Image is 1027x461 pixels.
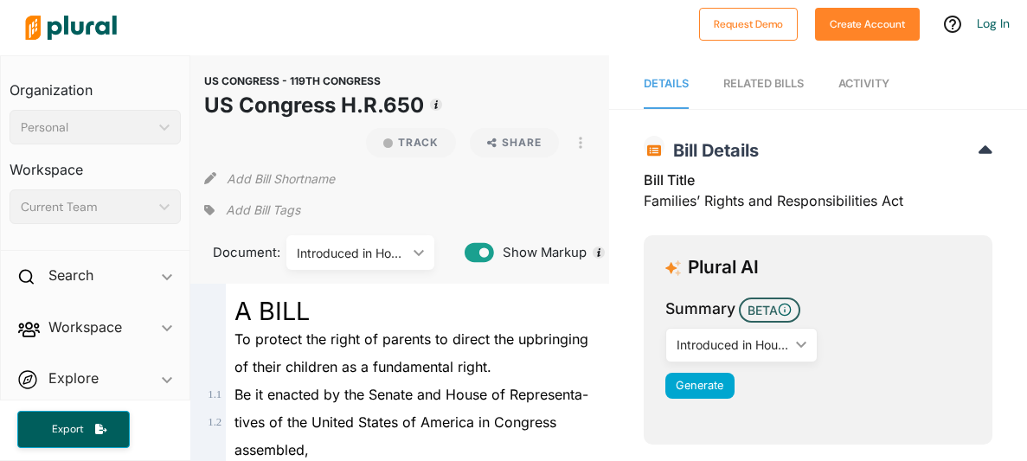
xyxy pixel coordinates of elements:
[494,243,587,262] span: Show Markup
[723,60,804,109] a: RELATED BILLS
[676,379,723,392] span: Generate
[234,358,491,375] span: of their children as a fundamental right.
[10,144,181,182] h3: Workspace
[815,14,920,32] a: Create Account
[591,245,607,260] div: Tooltip anchor
[699,8,798,41] button: Request Demo
[208,416,221,428] span: 1 . 2
[204,243,265,262] span: Document:
[688,257,759,279] h3: Plural AI
[977,16,1010,31] a: Log In
[21,118,152,137] div: Personal
[366,128,456,157] button: Track
[699,14,798,32] a: Request Demo
[644,60,689,109] a: Details
[664,140,759,161] span: Bill Details
[227,164,335,192] button: Add Bill Shortname
[226,202,300,219] span: Add Bill Tags
[40,422,95,437] span: Export
[665,298,735,320] h3: Summary
[10,65,181,103] h3: Organization
[234,386,588,403] span: Be it enacted by the Senate and House of Representa-
[739,298,800,323] span: BETA
[838,77,889,90] span: Activity
[428,97,444,112] div: Tooltip anchor
[234,330,588,348] span: To protect the right of parents to direct the upbringing
[815,8,920,41] button: Create Account
[838,60,889,109] a: Activity
[48,266,93,285] h2: Search
[644,170,992,190] h3: Bill Title
[204,197,299,223] div: Add tags
[723,75,804,92] div: RELATED BILLS
[234,296,310,326] span: A BILL
[677,336,790,354] div: Introduced in House ([DATE])
[208,388,221,400] span: 1 . 1
[204,74,381,87] span: US CONGRESS - 119TH CONGRESS
[644,170,992,221] div: Families’ Rights and Responsibilities Act
[17,411,130,448] button: Export
[204,90,424,121] h1: US Congress H.R.650
[297,244,407,262] div: Introduced in House ([DATE])
[665,373,735,399] button: Generate
[234,413,556,458] span: tives of the United States of America in Congress assembled,
[644,77,689,90] span: Details
[21,198,152,216] div: Current Team
[470,128,559,157] button: Share
[463,128,566,157] button: Share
